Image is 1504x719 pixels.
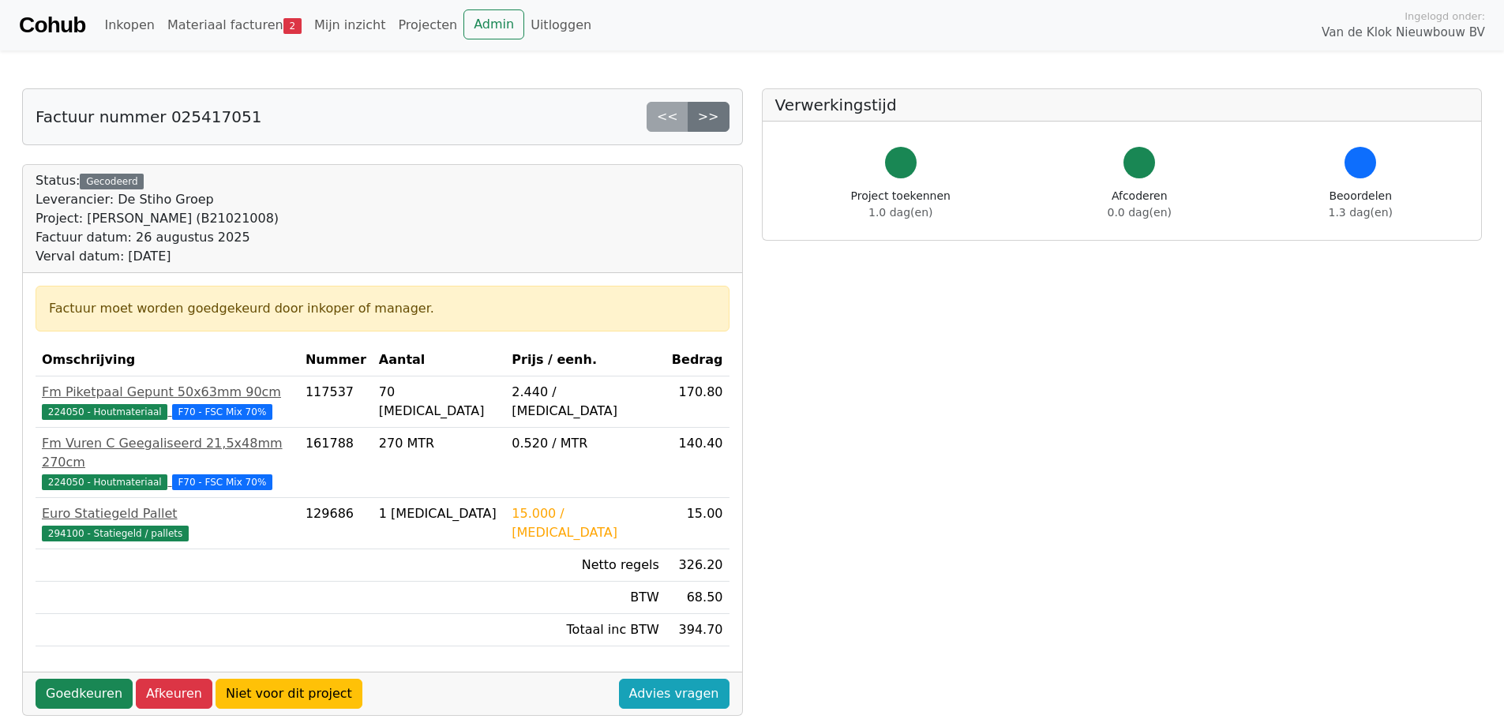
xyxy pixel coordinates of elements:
div: 1 [MEDICAL_DATA] [379,504,499,523]
span: 1.0 dag(en) [868,206,932,219]
td: 161788 [299,428,373,498]
span: 0.0 dag(en) [1108,206,1172,219]
span: F70 - FSC Mix 70% [172,474,273,490]
div: Project toekennen [851,188,951,221]
a: >> [688,102,729,132]
div: Verval datum: [DATE] [36,247,279,266]
div: Factuur datum: 26 augustus 2025 [36,228,279,247]
td: 140.40 [666,428,729,498]
td: 129686 [299,498,373,549]
div: Beoordelen [1329,188,1393,221]
td: 117537 [299,376,373,428]
td: 15.00 [666,498,729,549]
a: Fm Piketpaal Gepunt 50x63mm 90cm224050 - Houtmateriaal F70 - FSC Mix 70% [42,383,293,421]
td: Totaal inc BTW [505,614,666,646]
span: 224050 - Houtmateriaal [42,404,167,420]
div: 2.440 / [MEDICAL_DATA] [512,383,659,421]
span: 1.3 dag(en) [1329,206,1393,219]
td: Netto regels [505,549,666,582]
a: Niet voor dit project [216,679,362,709]
div: Project: [PERSON_NAME] (B21021008) [36,209,279,228]
th: Bedrag [666,344,729,376]
a: Materiaal facturen2 [161,9,308,41]
td: 68.50 [666,582,729,614]
div: Fm Piketpaal Gepunt 50x63mm 90cm [42,383,293,402]
span: 294100 - Statiegeld / pallets [42,526,189,541]
span: Van de Klok Nieuwbouw BV [1322,24,1485,42]
a: Goedkeuren [36,679,133,709]
td: 326.20 [666,549,729,582]
h5: Verwerkingstijd [775,95,1469,114]
div: 15.000 / [MEDICAL_DATA] [512,504,659,542]
span: 2 [283,18,302,34]
a: Uitloggen [524,9,598,41]
span: 224050 - Houtmateriaal [42,474,167,490]
div: 270 MTR [379,434,499,453]
div: Gecodeerd [80,174,144,189]
a: Afkeuren [136,679,212,709]
td: 394.70 [666,614,729,646]
a: Cohub [19,6,85,44]
a: Euro Statiegeld Pallet294100 - Statiegeld / pallets [42,504,293,542]
a: Mijn inzicht [308,9,392,41]
div: Leverancier: De Stiho Groep [36,190,279,209]
th: Aantal [373,344,505,376]
h5: Factuur nummer 025417051 [36,107,261,126]
a: Admin [463,9,524,39]
th: Nummer [299,344,373,376]
div: Status: [36,171,279,266]
div: 70 [MEDICAL_DATA] [379,383,499,421]
td: 170.80 [666,376,729,428]
div: 0.520 / MTR [512,434,659,453]
td: BTW [505,582,666,614]
div: Factuur moet worden goedgekeurd door inkoper of manager. [49,299,716,318]
a: Inkopen [98,9,160,41]
a: Fm Vuren C Geegaliseerd 21,5x48mm 270cm224050 - Houtmateriaal F70 - FSC Mix 70% [42,434,293,491]
div: Afcoderen [1108,188,1172,221]
div: Euro Statiegeld Pallet [42,504,293,523]
th: Omschrijving [36,344,299,376]
span: Ingelogd onder: [1405,9,1485,24]
a: Projecten [392,9,463,41]
span: F70 - FSC Mix 70% [172,404,273,420]
th: Prijs / eenh. [505,344,666,376]
div: Fm Vuren C Geegaliseerd 21,5x48mm 270cm [42,434,293,472]
a: Advies vragen [619,679,729,709]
